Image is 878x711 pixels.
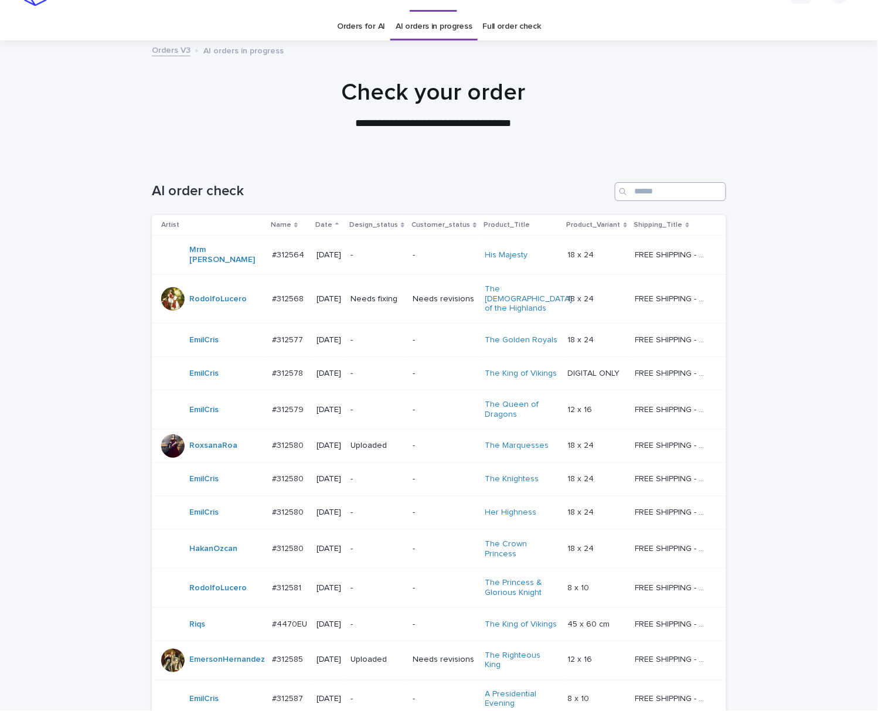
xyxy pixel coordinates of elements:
[272,581,304,593] p: #312581
[350,335,403,345] p: -
[272,692,305,705] p: #312587
[635,333,710,345] p: FREE SHIPPING - preview in 1-2 business days, after your approval delivery will take 5-10 b.d.
[635,617,710,630] p: FREE SHIPPING - preview in 1-2 business days, after your approval delivery will take 6-10 busines...
[189,369,219,379] a: EmilCris
[152,274,726,323] tr: RodolfoLucero #312568#312568 [DATE]Needs fixingNeeds revisionsThe [DEMOGRAPHIC_DATA] of the Highl...
[152,569,726,608] tr: RodolfoLucero #312581#312581 [DATE]--The Princess & Glorious Knight 8 x 108 x 10 FREE SHIPPING - ...
[350,655,403,665] p: Uploaded
[272,653,305,665] p: #312585
[317,441,341,451] p: [DATE]
[635,438,710,451] p: FREE SHIPPING - preview in 1-2 business days, after your approval delivery will take 5-10 b.d.
[568,617,612,630] p: 45 x 60 cm
[272,472,306,484] p: #312580
[272,366,305,379] p: #312578
[635,403,710,415] p: FREE SHIPPING - preview in 1-2 business days, after your approval delivery will take 5-10 b.d.
[317,695,341,705] p: [DATE]
[350,294,403,304] p: Needs fixing
[485,284,573,314] a: The [DEMOGRAPHIC_DATA] of the Highlands
[189,695,219,705] a: EmilCris
[272,292,306,304] p: #312568
[152,236,726,275] tr: Mrm [PERSON_NAME] #312564#312564 [DATE]--His Majesty 18 x 2418 x 24 FREE SHIPPING - preview in 1-...
[413,508,475,518] p: -
[635,248,710,260] p: FREE SHIPPING - preview in 1-2 business days, after your approval delivery will take 5-10 b.d.
[161,219,179,232] p: Artist
[203,43,284,56] p: AI orders in progress
[350,474,403,484] p: -
[152,529,726,569] tr: HakanOzcan #312580#312580 [DATE]--The Crown Princess 18 x 2418 x 24 FREE SHIPPING - preview in 1-...
[483,13,541,40] a: Full order check
[485,400,559,420] a: The Queen of Dragons
[413,441,475,451] p: -
[413,405,475,415] p: -
[152,462,726,496] tr: EmilCris #312580#312580 [DATE]--The Knightess 18 x 2418 x 24 FREE SHIPPING - preview in 1-2 busin...
[485,250,528,260] a: His Majesty
[317,335,341,345] p: [DATE]
[485,441,549,451] a: The Marquesses
[485,335,558,345] a: The Golden Royals
[413,294,475,304] p: Needs revisions
[413,335,475,345] p: -
[413,250,475,260] p: -
[317,655,341,665] p: [DATE]
[485,578,559,598] a: The Princess & Glorious Knight
[635,653,710,665] p: FREE SHIPPING - preview in 1-2 business days, after your approval delivery will take 5-10 b.d.
[337,13,385,40] a: Orders for AI
[615,182,726,201] input: Search
[317,405,341,415] p: [DATE]
[350,508,403,518] p: -
[189,245,263,265] a: Mrm [PERSON_NAME]
[568,581,592,593] p: 8 x 10
[568,438,597,451] p: 18 x 24
[152,429,726,462] tr: RoxsanaRoa #312580#312580 [DATE]Uploaded-The Marquesses 18 x 2418 x 24 FREE SHIPPING - preview in...
[189,544,237,554] a: HakanOzcan
[152,357,726,390] tr: EmilCris #312578#312578 [DATE]--The King of Vikings DIGITAL ONLYDIGITAL ONLY FREE SHIPPING - prev...
[413,544,475,554] p: -
[634,219,683,232] p: Shipping_Title
[272,438,306,451] p: #312580
[272,505,306,518] p: #312580
[413,474,475,484] p: -
[411,219,470,232] p: Customer_status
[317,544,341,554] p: [DATE]
[485,474,539,484] a: The Knightess
[485,508,537,518] a: Her Highness
[635,581,710,593] p: FREE SHIPPING - preview in 1-2 business days, after your approval delivery will take 5-10 b.d.
[485,620,557,630] a: The King of Vikings
[189,583,247,593] a: RodolfoLucero
[568,692,592,705] p: 8 x 10
[189,405,219,415] a: EmilCris
[189,508,219,518] a: EmilCris
[152,607,726,641] tr: Riqs #4470EU#4470EU [DATE]--The King of Vikings 45 x 60 cm45 x 60 cm FREE SHIPPING - preview in 1...
[271,219,291,232] p: Name
[189,474,219,484] a: EmilCris
[350,250,403,260] p: -
[152,183,610,200] h1: AI order check
[568,542,597,554] p: 18 x 24
[635,505,710,518] p: FREE SHIPPING - preview in 1-2 business days, after your approval delivery will take 5-10 b.d.
[317,620,341,630] p: [DATE]
[189,655,265,665] a: EmersonHernandez
[152,324,726,357] tr: EmilCris #312577#312577 [DATE]--The Golden Royals 18 x 2418 x 24 FREE SHIPPING - preview in 1-2 b...
[396,13,472,40] a: AI orders in progress
[635,292,710,304] p: FREE SHIPPING - preview in 1-2 business days, after your approval delivery will take 5-10 b.d.
[635,542,710,554] p: FREE SHIPPING - preview in 1-2 business days, after your approval delivery will take 5-10 b.d.
[484,219,530,232] p: Product_Title
[152,641,726,680] tr: EmersonHernandez #312585#312585 [DATE]UploadedNeeds revisionsThe Righteous King 12 x 1612 x 16 FR...
[485,369,557,379] a: The King of Vikings
[350,583,403,593] p: -
[317,474,341,484] p: [DATE]
[189,441,237,451] a: RoxsanaRoa
[567,219,621,232] p: Product_Variant
[350,544,403,554] p: -
[635,692,710,705] p: FREE SHIPPING - preview in 1-2 business days, after your approval delivery will take 5-10 b.d.
[315,219,332,232] p: Date
[568,403,595,415] p: 12 x 16
[568,653,595,665] p: 12 x 16
[349,219,398,232] p: Design_status
[568,366,622,379] p: DIGITAL ONLY
[317,508,341,518] p: [DATE]
[272,248,307,260] p: #312564
[635,366,710,379] p: FREE SHIPPING - preview in 1-2 business days, after your approval delivery will take 5-10 b.d.
[152,43,190,56] a: Orders V3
